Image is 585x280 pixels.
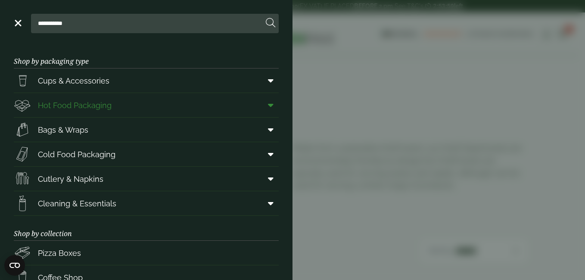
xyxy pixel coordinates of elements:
[14,72,31,89] img: PintNhalf_cup.svg
[38,100,112,111] span: Hot Food Packaging
[14,96,31,114] img: Deli_box.svg
[14,195,31,212] img: open-wipe.svg
[14,146,31,163] img: Sandwich_box.svg
[14,167,279,191] a: Cutlery & Napkins
[14,121,31,138] img: Paper_carriers.svg
[14,241,279,265] a: Pizza Boxes
[38,173,103,185] span: Cutlery & Napkins
[14,170,31,187] img: Cutlery.svg
[38,124,88,136] span: Bags & Wraps
[14,93,279,117] a: Hot Food Packaging
[38,198,116,209] span: Cleaning & Essentials
[38,247,81,259] span: Pizza Boxes
[14,216,279,241] h3: Shop by collection
[14,191,279,215] a: Cleaning & Essentials
[38,149,115,160] span: Cold Food Packaging
[14,44,279,68] h3: Shop by packaging type
[4,255,25,276] button: Open CMP widget
[14,244,31,261] img: Pizza_boxes.svg
[14,142,279,166] a: Cold Food Packaging
[14,68,279,93] a: Cups & Accessories
[38,75,109,87] span: Cups & Accessories
[14,118,279,142] a: Bags & Wraps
